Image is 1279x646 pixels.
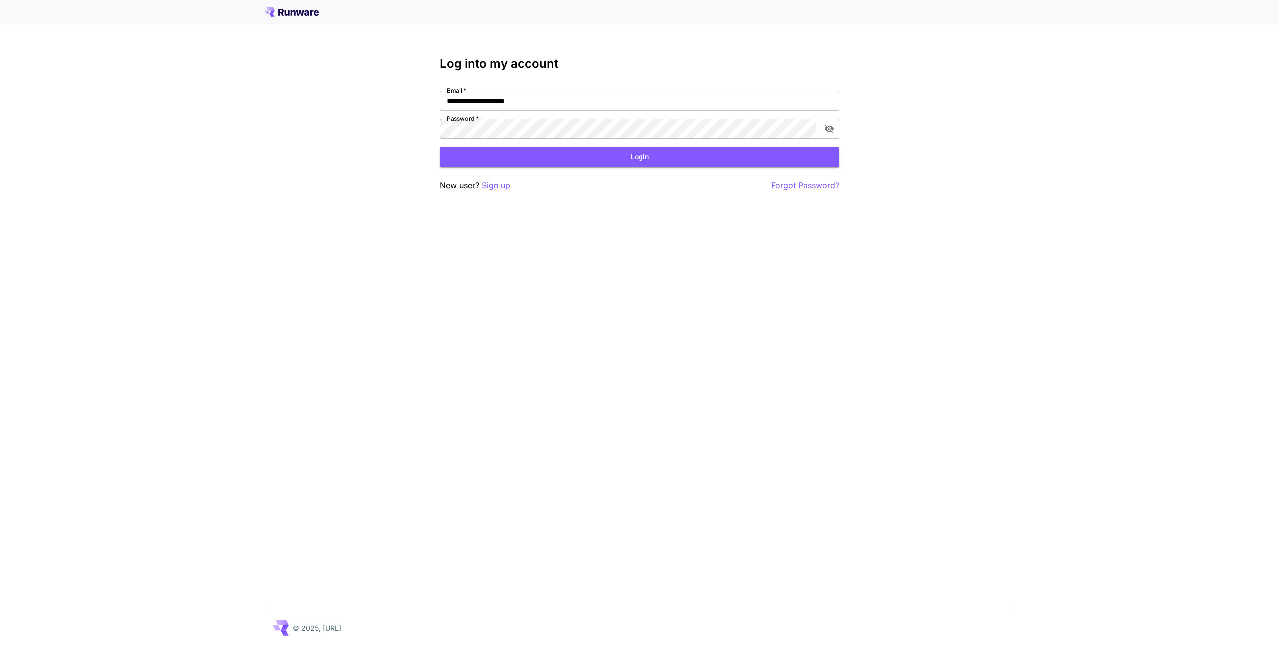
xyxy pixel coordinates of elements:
p: © 2025, [URL] [293,623,341,633]
button: toggle password visibility [820,120,838,138]
label: Password [447,114,479,123]
p: New user? [440,179,510,192]
button: Forgot Password? [771,179,839,192]
label: Email [447,86,466,95]
button: Sign up [482,179,510,192]
button: Login [440,147,839,167]
h3: Log into my account [440,57,839,71]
